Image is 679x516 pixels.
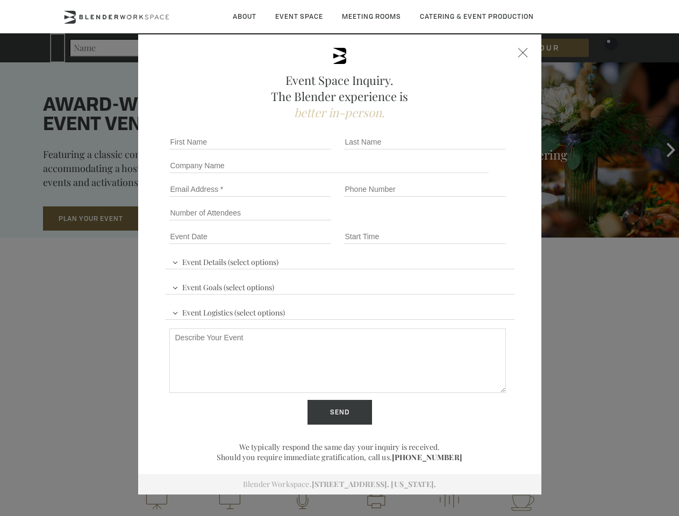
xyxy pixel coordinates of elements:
h2: Event Space Inquiry. The Blender experience is [165,72,514,120]
input: Event Date [169,229,331,244]
iframe: Chat Widget [485,378,679,516]
span: Event Logistics (select options) [169,303,288,319]
a: [STREET_ADDRESS]. [US_STATE]. [312,479,436,489]
div: Blender Workspace. [138,474,541,494]
p: Should you require immediate gratification, call us. [165,452,514,462]
p: We typically respond the same day your inquiry is received. [165,442,514,452]
input: First Name [169,134,331,149]
input: Phone Number [344,182,506,197]
input: Company Name [169,158,489,173]
input: Last Name [344,134,506,149]
a: [PHONE_NUMBER] [392,452,462,462]
span: Event Goals (select options) [169,278,277,294]
input: Number of Attendees [169,205,331,220]
span: better in-person. [294,104,385,120]
input: Send [308,400,372,425]
span: Event Details (select options) [169,253,281,269]
input: Start Time [344,229,506,244]
input: Email Address * [169,182,331,197]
